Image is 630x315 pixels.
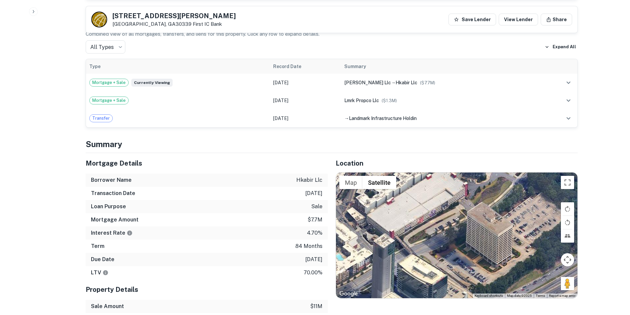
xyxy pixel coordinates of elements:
iframe: Chat Widget [597,262,630,294]
button: expand row [563,95,574,106]
h4: Summary [86,138,578,150]
p: [GEOGRAPHIC_DATA], GA30339 [112,21,236,27]
h6: Transaction Date [91,189,135,197]
h6: Mortgage Amount [91,216,139,224]
h6: Term [91,242,105,250]
svg: The interest rates displayed on the website are for informational purposes only and may be report... [127,230,133,236]
h5: [STREET_ADDRESS][PERSON_NAME] [112,13,236,19]
p: sale [311,203,322,211]
span: hkabir llc [396,80,417,85]
h6: Loan Purpose [91,203,126,211]
span: landmark infrastructure holdin [349,116,417,121]
button: Keyboard shortcuts [475,294,503,298]
td: [DATE] [270,92,341,109]
button: Save Lender [448,14,496,25]
button: Rotate map counterclockwise [561,216,574,229]
button: expand row [563,77,574,88]
p: $7.7m [308,216,322,224]
p: hkabir llc [296,176,322,184]
span: ($ 1.3M ) [382,98,397,103]
button: expand row [563,113,574,124]
td: [DATE] [270,74,341,92]
p: [DATE] [305,189,322,197]
p: 4.70% [307,229,322,237]
td: [DATE] [270,109,341,127]
p: Combined view of all mortgages, transfers, and liens for this property. Click any row to expand d... [86,30,578,38]
h6: Sale Amount [91,302,124,310]
p: [DATE] [305,256,322,263]
span: ($ 7.7M ) [420,80,435,85]
th: Type [86,59,270,74]
button: Drag Pegman onto the map to open Street View [561,277,574,290]
span: Mortgage + Sale [90,79,128,86]
span: Map data ©2025 [507,294,532,297]
button: Expand All [543,42,578,52]
h6: Interest Rate [91,229,133,237]
a: Report a map error [549,294,575,297]
button: Toggle fullscreen view [561,176,574,189]
p: 70.00% [304,269,322,277]
button: Tilt map [561,229,574,243]
span: Mortgage + Sale [90,97,128,104]
h6: Due Date [91,256,114,263]
div: → [344,115,537,122]
a: First IC Bank [193,21,222,27]
a: Terms (opens in new tab) [536,294,545,297]
p: 84 months [295,242,322,250]
th: Summary [341,59,541,74]
button: Share [541,14,572,25]
div: → [344,79,537,86]
span: lmrk propco llc [344,98,379,103]
h6: LTV [91,269,108,277]
p: $11m [310,302,322,310]
svg: LTVs displayed on the website are for informational purposes only and may be reported incorrectly... [103,270,108,276]
h5: Mortgage Details [86,158,328,168]
span: [PERSON_NAME] llc [344,80,391,85]
span: Currently viewing [131,79,173,87]
a: Open this area in Google Maps (opens a new window) [338,290,359,298]
a: View Lender [499,14,538,25]
h5: Property Details [86,285,328,295]
span: Transfer [90,115,112,122]
h5: Location [336,158,578,168]
img: Google [338,290,359,298]
button: Rotate map clockwise [561,202,574,216]
button: Show satellite imagery [362,176,396,189]
h6: Borrower Name [91,176,132,184]
button: Show street map [339,176,362,189]
button: Map camera controls [561,253,574,266]
div: All Types [86,40,125,54]
th: Record Date [270,59,341,74]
